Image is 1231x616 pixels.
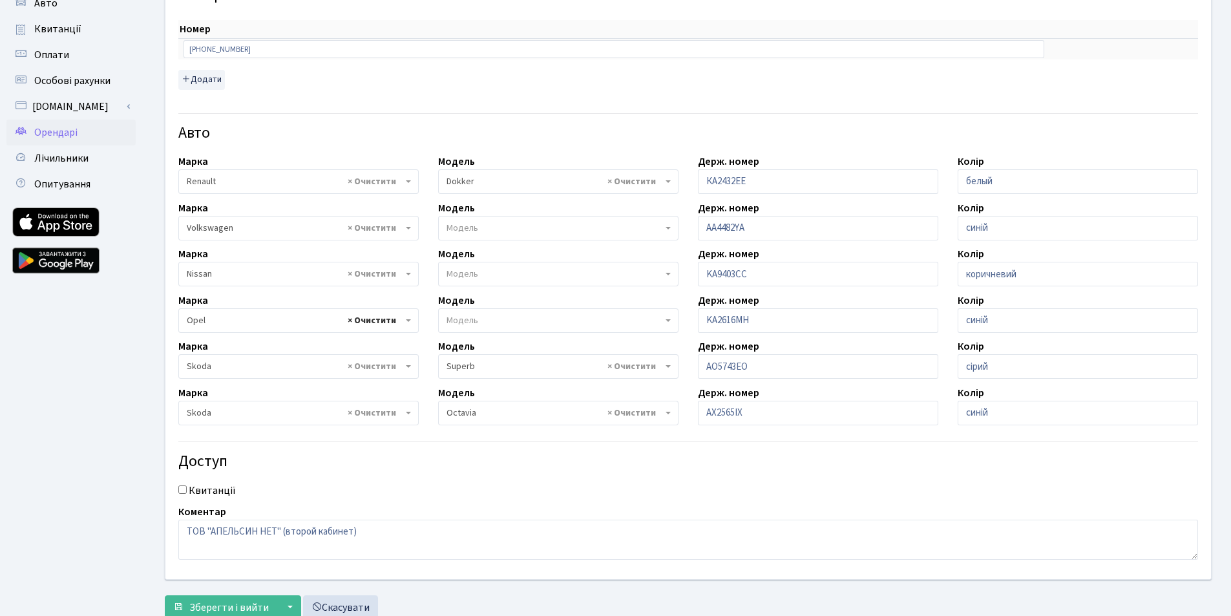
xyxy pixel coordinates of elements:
[187,407,403,420] span: Skoda
[178,200,208,216] label: Марка
[958,385,984,401] label: Колір
[607,407,656,420] span: Видалити всі елементи
[348,407,396,420] span: Видалити всі елементи
[187,175,403,188] span: Renault
[178,154,208,169] label: Марка
[178,293,208,308] label: Марка
[607,175,656,188] span: Видалити всі елементи
[178,385,208,401] label: Марка
[348,360,396,373] span: Видалити всі елементи
[34,22,81,36] span: Квитанції
[607,360,656,373] span: Видалити всі елементи
[447,360,662,373] span: Superb
[6,16,136,42] a: Квитанції
[189,600,269,615] span: Зберегти і вийти
[178,504,226,520] label: Коментар
[6,120,136,145] a: Орендарі
[348,222,396,235] span: Видалити всі елементи
[958,154,984,169] label: Колір
[34,151,89,165] span: Лічильники
[698,246,759,262] label: Держ. номер
[178,169,419,194] span: Renault
[698,293,759,308] label: Держ. номер
[447,407,662,420] span: Octavia
[178,20,1049,39] th: Номер
[178,70,225,90] button: Додати
[178,124,1198,143] h4: Авто
[178,308,419,333] span: Opel
[438,200,475,216] label: Модель
[438,293,475,308] label: Модель
[178,339,208,354] label: Марка
[6,94,136,120] a: [DOMAIN_NAME]
[178,216,419,240] span: Volkswagen
[178,354,419,379] span: Skoda
[438,385,475,401] label: Модель
[438,154,475,169] label: Модель
[178,401,419,425] span: Skoda
[34,48,69,62] span: Оплати
[348,175,396,188] span: Видалити всі елементи
[438,246,475,262] label: Модель
[438,339,475,354] label: Модель
[958,246,984,262] label: Колір
[189,483,236,498] label: Квитанції
[438,169,679,194] span: Dokker
[698,154,759,169] label: Держ. номер
[6,68,136,94] a: Особові рахунки
[698,385,759,401] label: Держ. номер
[698,339,759,354] label: Держ. номер
[6,42,136,68] a: Оплати
[447,314,478,327] span: Модель
[6,171,136,197] a: Опитування
[178,452,1198,471] h4: Доступ
[178,262,419,286] span: Nissan
[447,222,478,235] span: Модель
[34,177,90,191] span: Опитування
[6,145,136,171] a: Лічильники
[187,360,403,373] span: Skoda
[34,125,78,140] span: Орендарі
[187,268,403,281] span: Nissan
[698,200,759,216] label: Держ. номер
[178,246,208,262] label: Марка
[447,175,662,188] span: Dokker
[438,354,679,379] span: Superb
[958,200,984,216] label: Колір
[34,74,110,88] span: Особові рахунки
[958,339,984,354] label: Колір
[348,314,396,327] span: Видалити всі елементи
[348,268,396,281] span: Видалити всі елементи
[187,222,403,235] span: Volkswagen
[438,401,679,425] span: Octavia
[958,293,984,308] label: Колір
[187,314,403,327] span: Opel
[178,520,1198,560] textarea: ТОВ "АПЕЛЬСИН НЕТ" (второй кабинет)
[447,268,478,281] span: Модель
